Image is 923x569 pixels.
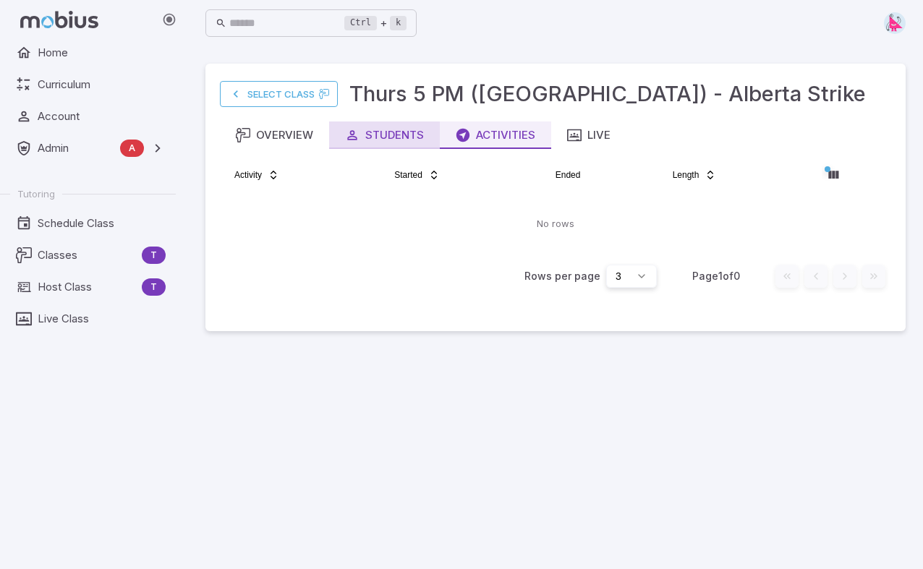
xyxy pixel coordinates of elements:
span: T [142,248,166,262]
button: Ended [547,163,590,187]
span: Tutoring [17,187,55,200]
span: Admin [38,140,114,156]
button: Column visibility [822,163,845,187]
kbd: Ctrl [344,16,377,30]
div: Live [567,127,611,143]
p: No rows [226,217,885,231]
span: Home [38,45,166,61]
span: T [142,280,166,294]
div: Page 1 of 0 [680,269,752,283]
span: Live Class [38,311,166,327]
div: + [344,14,407,32]
span: Length [673,169,699,181]
p: Rows per page [524,269,600,283]
span: Activity [234,169,262,181]
div: Overview [236,127,313,143]
span: Curriculum [38,77,166,93]
span: Ended [556,169,581,181]
span: Schedule Class [38,215,166,231]
span: Started [394,169,422,181]
img: right-triangle.svg [884,12,906,34]
kbd: k [390,16,407,30]
button: Started [386,163,448,187]
span: Host Class [38,279,136,295]
h3: Thurs 5 PM ([GEOGRAPHIC_DATA]) - Alberta Strike [349,78,866,110]
a: Select Class [220,81,338,107]
span: Classes [38,247,136,263]
span: Account [38,108,166,124]
button: Length [664,163,726,187]
div: Students [345,127,424,143]
div: Activities [456,127,535,143]
button: Activity [226,163,288,187]
span: A [120,141,144,155]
